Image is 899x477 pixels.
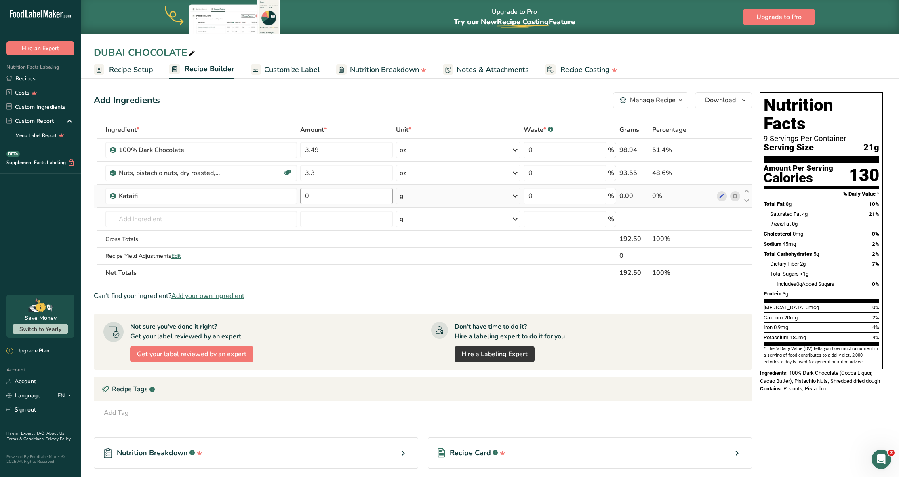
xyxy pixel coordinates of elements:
span: Try our New Feature [454,17,575,27]
button: Switch to Yearly [13,324,68,334]
span: 0g [796,281,802,287]
span: 4g [802,211,808,217]
span: <1g [800,271,808,277]
div: Recipe Tags [94,377,752,401]
span: Switch to Yearly [19,325,61,333]
span: 20mg [784,314,798,321]
span: Total Carbohydrates [764,251,812,257]
div: Kataifi [119,191,220,201]
div: BETA [6,151,20,157]
section: % Daily Value * [764,189,879,199]
span: 0mg [793,231,803,237]
th: 100% [651,264,715,281]
div: g [400,214,404,224]
span: Iron [764,324,773,330]
div: Add Ingredients [94,94,160,107]
span: Notes & Attachments [457,64,529,75]
span: 100% Dark Chocolate (Cocoa Liquor, Cacao Butter), Pistachio Nuts, Shredded dried dough [760,370,880,384]
div: 0 [619,251,649,261]
div: Upgrade Plan [6,347,49,355]
span: Amount [300,125,327,135]
span: Includes Added Sugars [777,281,834,287]
span: Saturated Fat [770,211,801,217]
button: Download [695,92,752,108]
span: Cholesterol [764,231,792,237]
span: Protein [764,291,781,297]
a: Privacy Policy [46,436,71,442]
div: oz [400,168,406,178]
span: 21g [863,143,879,153]
span: 10% [869,201,879,207]
span: 45mg [783,241,796,247]
a: Hire an Expert . [6,431,35,436]
span: 0.9mg [774,324,788,330]
th: Net Totals [104,264,618,281]
a: Hire a Labeling Expert [455,346,535,362]
button: Get your label reviewed by an expert [130,346,253,362]
span: Upgrade to Pro [756,12,802,22]
a: About Us . [6,431,64,442]
span: Total Fat [764,201,785,207]
div: 9 Servings Per Container [764,135,879,143]
input: Add Ingredient [105,211,297,227]
div: 51.4% [652,145,714,155]
a: FAQ . [37,431,46,436]
span: Calcium [764,314,783,321]
a: Recipe Setup [94,61,153,79]
div: Save Money [25,314,57,322]
span: Unit [396,125,411,135]
div: 100% [652,234,714,244]
span: 5g [813,251,819,257]
a: Terms & Conditions . [7,436,46,442]
span: 2 [888,450,895,456]
span: 0% [872,281,879,287]
div: 100% Dark Chocolate [119,145,220,155]
button: Manage Recipe [613,92,688,108]
span: Recipe Setup [109,64,153,75]
span: Get your label reviewed by an expert [137,349,246,359]
div: Calories [764,172,833,184]
span: Peanuts, Pistachio [783,386,826,392]
span: 7% [872,261,879,267]
span: 2% [872,251,879,257]
span: [MEDICAL_DATA] [764,304,804,310]
span: 3g [783,291,788,297]
div: Gross Totals [105,235,297,243]
span: Contains: [760,386,782,392]
span: Grams [619,125,639,135]
a: Nutrition Breakdown [336,61,427,79]
a: Notes & Attachments [443,61,529,79]
span: 2% [872,241,879,247]
div: Amount Per Serving [764,165,833,172]
div: Waste [524,125,553,135]
div: Add Tag [104,408,129,418]
span: Ingredient [105,125,139,135]
span: Percentage [652,125,686,135]
span: Nutrition Breakdown [117,447,188,458]
span: Recipe Costing [497,17,549,27]
span: 0g [792,221,798,227]
span: Download [705,95,736,105]
div: g [400,191,404,201]
div: 98.94 [619,145,649,155]
span: 4% [872,334,879,340]
div: 130 [849,165,879,186]
div: 93.55 [619,168,649,178]
span: Serving Size [764,143,814,153]
span: 2% [872,314,879,321]
div: oz [400,145,406,155]
span: Add your own ingredient [171,291,244,301]
div: 192.50 [619,234,649,244]
a: Customize Label [251,61,320,79]
h1: Nutrition Facts [764,96,879,133]
div: Nuts, pistachio nuts, dry roasted, with salt added [119,168,220,178]
span: Fat [770,221,791,227]
span: Recipe Builder [185,63,234,74]
span: 2g [800,261,806,267]
span: Customize Label [264,64,320,75]
section: * The % Daily Value (DV) tells you how much a nutrient in a serving of food contributes to a dail... [764,346,879,365]
div: Custom Report [6,117,54,125]
span: Recipe Card [450,447,491,458]
button: Hire an Expert [6,41,74,55]
div: Powered By FoodLabelMaker © 2025 All Rights Reserved [6,454,74,464]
